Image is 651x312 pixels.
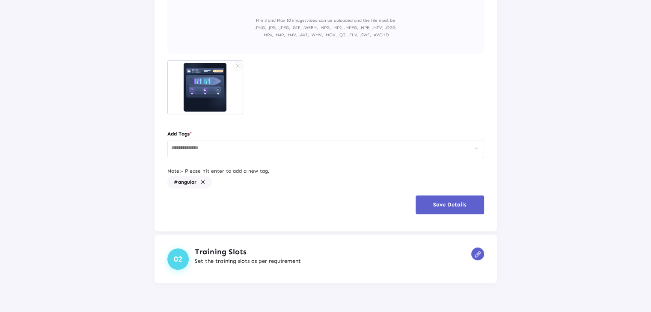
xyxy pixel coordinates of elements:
[195,256,471,266] p: Set the training slots as per requirement
[170,63,241,112] img: 16960405-2079-4295-b485-b2bf9c15b5aa.png
[167,168,270,174] span: Note:- Please hit enter to add a new tag.
[416,195,484,214] button: Save Details
[200,179,205,185] mat-icon: clear
[195,247,471,257] h5: Training Slots
[167,248,189,270] div: 02
[433,201,467,208] span: Save Details
[250,17,401,39] p: Min 3 and Max 10 image/video can be uploaded and the file must be .PNG, .JPG, .JPEG, .GIF, .WEBM,...
[475,251,481,257] img: edit-white.svg
[167,176,212,188] mat-chip: #angular
[167,129,484,138] label: Add Tags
